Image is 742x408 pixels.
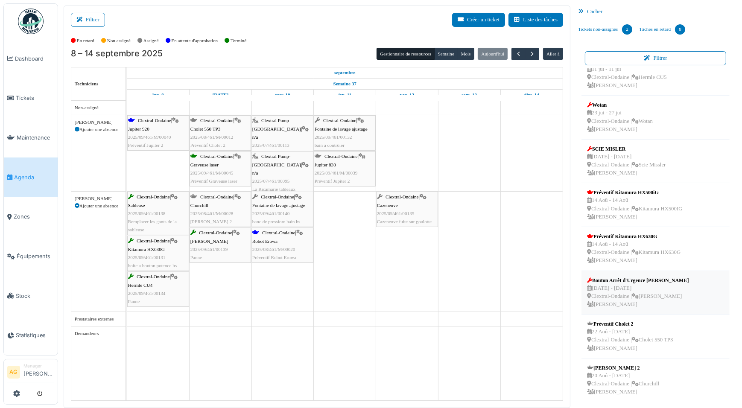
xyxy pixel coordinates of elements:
a: 11 jui - 11 jui Clextral-Ondaine |Hermle CU5 [PERSON_NAME] [585,55,684,92]
label: Non assigné [107,37,131,44]
a: 8 septembre 2025 [332,67,358,78]
span: Préventif Robot Erowa [252,255,296,260]
span: 2025/09/461/M/00045 [190,170,234,175]
div: | [315,152,375,185]
span: Clextral-Ondaine [137,274,170,279]
span: Maintenance [17,134,54,142]
span: n/a [252,134,258,140]
li: AG [7,366,20,379]
span: 2025/09/461/00134 [128,291,166,296]
span: Techniciens [75,81,99,86]
div: | [252,193,313,226]
span: 2025/09/461/00138 [128,211,166,216]
div: [DATE] - [DATE] Clextral-Ondaine | [PERSON_NAME] [PERSON_NAME] [587,284,689,309]
div: Prestataires externes [75,315,122,323]
div: | [128,273,188,306]
span: Préventif Jupiter 2 [315,178,350,184]
a: Stock [4,276,58,316]
div: 22 Aoû - [DATE] Clextral-Ondaine | Cholet 550 TP3 [PERSON_NAME] [587,328,673,353]
span: Clextral-Ondaine [323,118,356,123]
a: Équipements [4,236,58,276]
div: Préventif Kitamura HX500iG [587,189,682,196]
span: banc de pression: bain hs [252,219,300,224]
a: Zones [4,197,58,237]
span: 2025/07/461/00095 [252,178,290,184]
div: Ajouter une absence [75,202,122,210]
button: Semaine [434,48,458,60]
h2: 8 – 14 septembre 2025 [71,49,163,59]
a: SCIE MISLER [DATE] - [DATE] Clextral-Ondaine |Scie Missler [PERSON_NAME] [585,143,668,180]
span: La Ricamarie tableaux [252,187,295,192]
div: Manager [23,363,54,369]
span: 2025/08/461/M/00028 [190,211,234,216]
span: [PERSON_NAME] [190,239,228,244]
div: | [252,152,313,193]
div: | [190,193,250,226]
label: En retard [77,37,94,44]
div: 23 jui - 27 jui Clextral-Ondaine | Wotan [PERSON_NAME] [587,109,653,134]
button: Liste des tâches [508,13,563,27]
a: Tâches en retard [636,18,689,41]
div: [PERSON_NAME] [75,195,122,202]
span: Remplacer les gants de la sableuse [128,219,177,232]
div: | [252,117,313,157]
a: Bouton Arrêt d'Urgence [PERSON_NAME] [DATE] - [DATE] Clextral-Ondaine |[PERSON_NAME] [PERSON_NAME] [585,274,691,311]
span: Dashboard [15,55,54,63]
span: Sableuse [128,203,145,208]
span: 2025/09/461/00140 [252,211,290,216]
a: 8 septembre 2025 [150,90,166,100]
div: | [377,193,437,226]
a: Préventif Kitamura HX630G 14 Aoû - 14 Aoû Clextral-Ondaine |Kitamura HX630G [PERSON_NAME] [585,230,683,267]
a: Semaine 37 [331,79,359,89]
span: Graveuse laser [190,162,219,167]
div: Non-assigné [75,104,122,111]
span: Robot Erowa [252,239,278,244]
div: 20 Aoû - [DATE] Clextral-Ondaine | Churchill [PERSON_NAME] [587,372,659,396]
a: [PERSON_NAME] 2 20 Aoû - [DATE] Clextral-Ondaine |Churchill [PERSON_NAME] [585,362,661,399]
span: 2025/09/461/M/00040 [128,134,171,140]
img: Badge_color-CXgf-gQk.svg [18,9,44,34]
a: Agenda [4,157,58,197]
span: boite a bouton potence hs [128,263,177,268]
span: Jupiter 920 [128,126,149,131]
span: Clextral Pump-[GEOGRAPHIC_DATA] [252,118,301,131]
span: 2025/09/461/00135 [377,211,415,216]
span: Préventif Cholet 2 [190,143,225,148]
div: | [315,117,375,149]
a: 13 septembre 2025 [459,90,479,100]
label: Terminé [231,37,246,44]
button: Gestionnaire de ressources [377,48,435,60]
a: 12 septembre 2025 [398,90,417,100]
div: Ajouter une absence [75,126,122,133]
span: 2025/09/461/00139 [190,247,228,252]
span: Clextral-Ondaine [138,118,171,123]
span: bain a contrôler [315,143,345,148]
div: 2 [622,24,632,35]
span: Cazeneuve fuite sur goulotte [377,219,432,224]
a: 9 septembre 2025 [210,90,231,100]
div: | [128,193,188,234]
span: Fontaine de lavage ajustage [252,203,305,208]
span: Panne [190,255,202,260]
div: Préventif Cholet 2 [587,320,673,328]
label: Assigné [143,37,159,44]
a: Dashboard [4,39,58,79]
div: Préventif Kitamura HX630G [587,233,681,240]
div: 11 jui - 11 jui Clextral-Ondaine | Hermle CU5 [PERSON_NAME] [587,65,682,90]
span: Clextral-Ondaine [262,230,295,235]
div: [PERSON_NAME] [75,119,122,126]
span: Fontaine de lavage ajustage [315,126,368,131]
span: Préventif Jupiter 2 [128,143,164,148]
div: | [190,152,250,185]
span: 2025/08/461/M/00012 [190,134,234,140]
a: Maintenance [4,118,58,157]
a: 11 septembre 2025 [336,90,353,100]
span: Statistiques [16,331,54,339]
div: 8 [675,24,685,35]
div: | [190,117,250,149]
button: Créer un ticket [452,13,505,27]
span: Équipements [17,252,54,260]
button: Aujourd'hui [478,48,508,60]
button: Suivant [525,48,539,60]
span: 2025/08/461/M/00020 [252,247,295,252]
